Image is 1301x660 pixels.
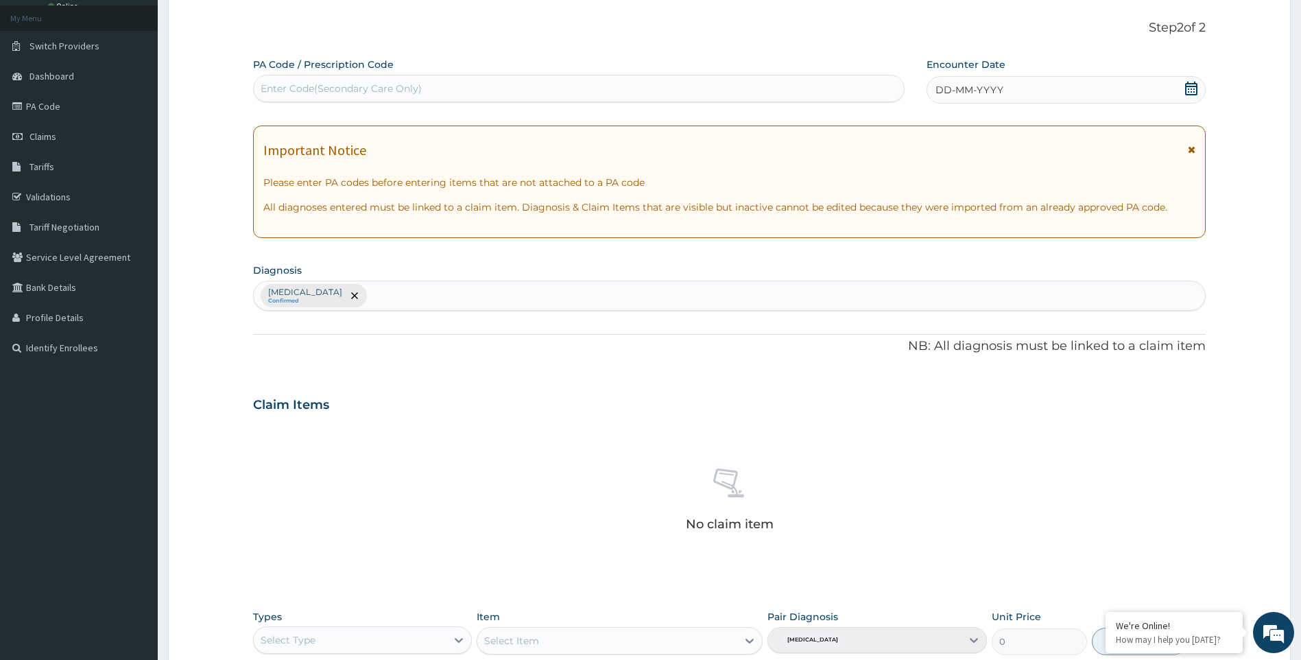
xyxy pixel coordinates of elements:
div: Enter Code(Secondary Care Only) [261,82,422,95]
h3: Claim Items [253,398,329,413]
div: Minimize live chat window [225,7,258,40]
span: Claims [29,130,56,143]
p: No claim item [686,517,774,531]
p: How may I help you today? [1116,634,1232,646]
h1: Important Notice [263,143,366,158]
p: NB: All diagnosis must be linked to a claim item [253,338,1206,355]
span: DD-MM-YYYY [935,83,1003,97]
a: Online [48,1,81,11]
label: Diagnosis [253,263,302,277]
div: Select Type [261,633,315,647]
p: Step 2 of 2 [253,21,1206,36]
label: Encounter Date [927,58,1005,71]
div: We're Online! [1116,620,1232,632]
label: PA Code / Prescription Code [253,58,394,71]
textarea: Type your message and hit 'Enter' [7,375,261,423]
label: Types [253,611,282,623]
span: Tariff Negotiation [29,221,99,233]
p: All diagnoses entered must be linked to a claim item. Diagnosis & Claim Items that are visible bu... [263,200,1196,214]
span: Switch Providers [29,40,99,52]
p: Please enter PA codes before entering items that are not attached to a PA code [263,176,1196,189]
label: Pair Diagnosis [767,610,838,624]
button: Add [1092,628,1187,655]
span: Dashboard [29,70,74,82]
div: Chat with us now [71,77,230,95]
label: Item [477,610,500,624]
span: Tariffs [29,161,54,173]
img: d_794563401_company_1708531726252_794563401 [25,69,56,103]
span: We're online! [80,173,189,311]
label: Unit Price [992,610,1041,624]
